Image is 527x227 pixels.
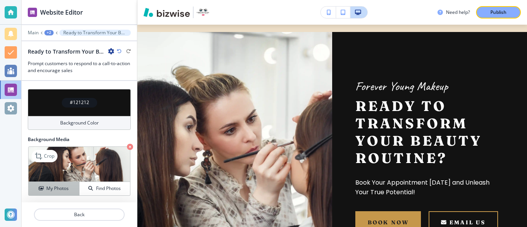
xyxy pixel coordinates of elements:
[28,60,131,74] h3: Prompt customers to respond to a call-to-action and encourage sales
[29,182,79,195] button: My Photos
[476,6,521,18] button: Publish
[17,127,94,146] div: Individual Lash Clusters
[44,30,54,35] button: +2
[355,178,504,197] p: Book Your Appointment [DATE] and Unleash Your True Potential!
[110,124,207,152] a: Applications
[35,211,124,218] p: Back
[59,30,131,36] button: Ready to Transform Your Beauty Routine?
[355,78,504,94] p: Forever Young Makeup
[46,185,69,192] h4: My Photos
[28,136,131,143] h2: Background Media
[355,98,504,167] p: Ready to Transform Your Beauty Routine?
[79,182,130,195] button: Find Photos
[144,8,190,17] img: Bizwise Logo
[28,8,37,17] img: editor icon
[60,119,99,126] h4: Background Color
[7,6,104,123] a: Individual Lash Clusters
[28,47,105,55] h2: Ready to Transform Your Beauty Routine?
[28,146,131,196] div: CropMy PhotosFind Photos
[96,185,121,192] h4: Find Photos
[110,6,207,123] a: Applications
[223,132,300,141] div: Lash Refills
[197,6,209,18] img: Your Logo
[63,30,127,35] p: Ready to Transform Your Beauty Routine?
[213,6,309,123] a: Lash Refills
[34,209,125,221] button: Back
[32,150,57,162] div: Crop
[7,123,104,152] a: Individual Lash Clusters
[40,8,83,17] h2: Website Editor
[446,9,470,16] h3: Need help?
[70,99,89,106] h4: #121212
[120,132,197,141] div: Applications
[490,9,507,16] p: Publish
[44,153,54,160] p: Crop
[213,124,309,152] a: Lash Refills
[28,30,39,35] button: Main
[28,89,131,130] button: #121212Background Color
